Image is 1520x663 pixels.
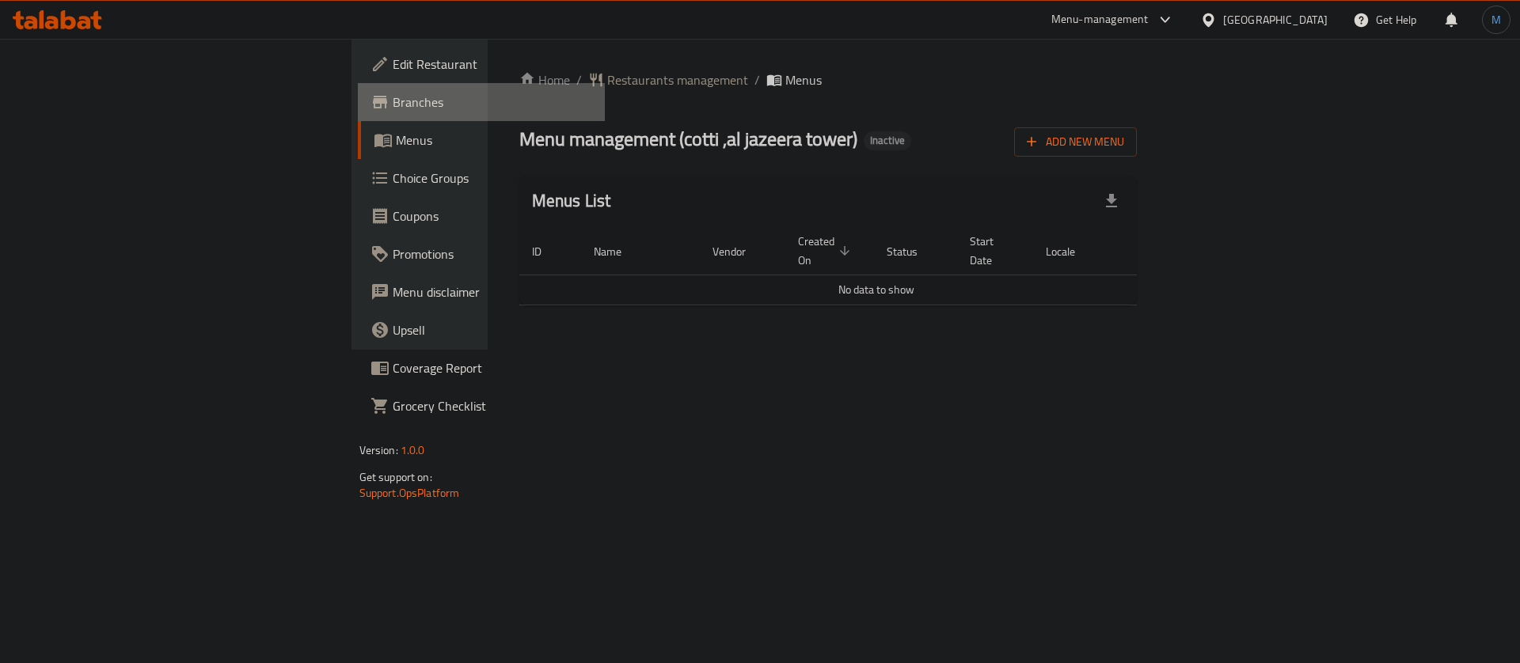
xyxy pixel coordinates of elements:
span: Created On [798,232,855,270]
span: Locale [1046,242,1096,261]
span: Coverage Report [393,358,593,377]
span: Get support on: [359,467,432,487]
a: Coverage Report [358,349,606,387]
a: Grocery Checklist [358,387,606,425]
span: Upsell [393,320,593,339]
div: Menu-management [1051,10,1149,29]
span: Add New Menu [1027,132,1124,152]
span: Inactive [864,134,911,147]
div: Export file [1092,182,1130,220]
a: Support.OpsPlatform [359,483,460,503]
a: Branches [358,83,606,121]
span: No data to show [838,279,914,300]
a: Coupons [358,197,606,235]
span: Menus [785,70,822,89]
span: Menu management ( cotti ,al jazeera tower ) [519,121,857,157]
a: Menus [358,121,606,159]
span: Promotions [393,244,593,263]
li: / [754,70,760,89]
span: Menus [396,131,593,150]
nav: breadcrumb [519,70,1138,89]
span: 1.0.0 [401,440,425,460]
span: Grocery Checklist [393,396,593,415]
span: Coupons [393,206,593,225]
table: enhanced table [519,227,1233,305]
div: Inactive [864,131,911,150]
span: Status [887,242,938,261]
th: Actions [1115,227,1233,275]
span: Version: [359,440,398,460]
a: Promotions [358,235,606,273]
span: Name [594,242,642,261]
h2: Menus List [532,189,611,213]
a: Upsell [358,311,606,349]
a: Edit Restaurant [358,45,606,83]
span: Start Date [970,232,1014,270]
button: Add New Menu [1014,127,1137,157]
span: Branches [393,93,593,112]
span: M [1491,11,1501,28]
div: [GEOGRAPHIC_DATA] [1223,11,1328,28]
span: Edit Restaurant [393,55,593,74]
a: Menu disclaimer [358,273,606,311]
a: Choice Groups [358,159,606,197]
a: Restaurants management [588,70,748,89]
span: Vendor [712,242,766,261]
span: Choice Groups [393,169,593,188]
span: Restaurants management [607,70,748,89]
span: ID [532,242,562,261]
span: Menu disclaimer [393,282,593,301]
